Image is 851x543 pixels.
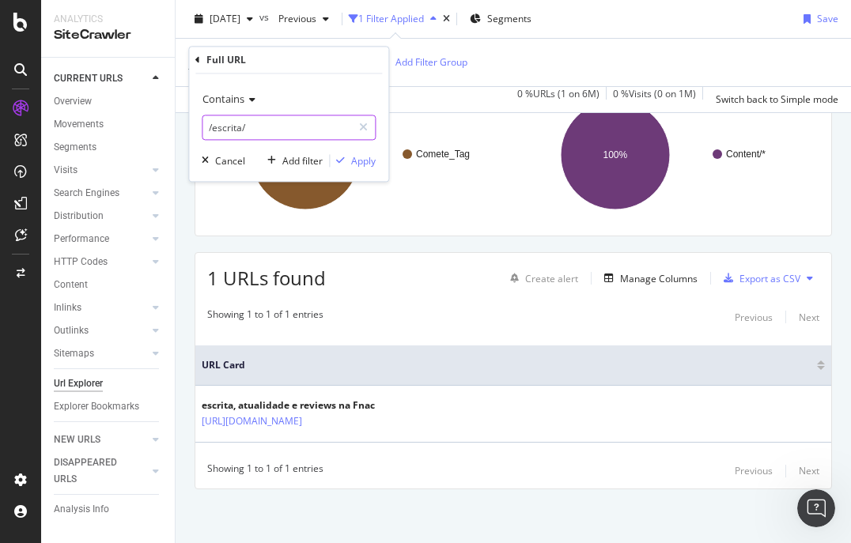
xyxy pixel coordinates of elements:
[25,38,199,54] div: Did that answer your question?
[463,6,538,32] button: Segments
[735,462,773,481] button: Previous
[13,28,212,63] div: Did that answer your question?
[188,6,259,32] button: [DATE]
[517,87,599,112] div: 0 % URLs ( 1 on 6M )
[54,432,148,448] a: NEW URLS
[54,116,104,133] div: Movements
[54,300,81,316] div: Inlinks
[54,139,164,156] a: Segments
[504,266,578,291] button: Create alert
[817,12,838,25] div: Save
[739,272,800,285] div: Export as CSV
[351,154,376,168] div: Apply
[797,489,835,527] iframe: Intercom live chat
[395,55,467,69] div: Add Filter Group
[272,12,316,25] span: Previous
[25,336,271,349] b: Method 2: Use the Orphan URLs Report
[202,358,813,372] span: URL Card
[54,231,148,247] a: Performance
[358,12,424,25] div: 1 Filter Applied
[54,322,89,339] div: Outlinks
[54,375,164,392] a: Url Explorer
[54,116,164,133] a: Movements
[517,86,814,224] svg: A chart.
[54,501,164,518] a: Analysis Info
[13,28,304,76] div: Customer Support says…
[54,208,104,224] div: Distribution
[799,311,819,324] div: Next
[54,254,108,270] div: HTTP Codes
[57,75,304,125] div: but can i do that with a group of urls simultaneously?
[10,6,40,36] button: go back
[54,139,96,156] div: Segments
[54,398,164,415] a: Explorer Bookmarks
[54,345,94,362] div: Sitemaps
[54,501,109,518] div: Analysis Info
[54,277,88,293] div: Content
[28,316,41,329] a: Source reference 10021739:
[202,413,302,429] a: [URL][DOMAIN_NAME]
[54,70,123,87] div: CURRENT URLS
[45,9,70,34] img: Profile image for Customer Support
[374,53,467,72] button: Add Filter Group
[54,208,148,224] a: Distribution
[54,254,148,270] a: HTTP Codes
[207,462,323,481] div: Showing 1 to 1 of 1 entries
[620,272,698,285] div: Manage Columns
[70,85,291,115] div: but can i do that with a group of urls simultaneously?
[207,265,326,291] span: 1 URLs found
[54,432,100,448] div: NEW URLS
[54,398,139,415] div: Explorer Bookmarks
[54,185,119,202] div: Search Engines
[54,300,148,316] a: Inlinks
[799,462,819,481] button: Next
[54,454,134,488] div: DISAPPEARED URLS
[25,147,291,194] div: Yes! You can check multiple URLs simultaneously for orphan status and internal linking paths. Her...
[735,307,773,326] button: Previous
[54,93,164,110] a: Overview
[735,311,773,324] div: Previous
[207,86,504,224] div: A chart.
[202,92,244,107] span: Contains
[215,154,245,168] div: Cancel
[54,70,148,87] a: CURRENT URLS
[716,92,838,106] div: Switch back to Simple mode
[416,149,470,160] text: Comete_Tag
[272,6,335,32] button: Previous
[54,13,162,26] div: Analytics
[525,272,578,285] div: Create alert
[54,277,164,293] a: Content
[443,14,450,24] div: times
[487,12,531,25] span: Segments
[261,153,323,169] button: Add filter
[54,185,148,202] a: Search Engines
[77,8,191,20] h1: Customer Support
[54,322,148,339] a: Outlinks
[717,266,800,291] button: Export as CSV
[25,240,291,327] div: Navigate to SiteCrawler > URL Explorer and add multiple "Destination - Full URL" filters for each...
[206,53,246,66] div: Full URL
[195,153,245,169] button: Cancel
[598,269,698,288] button: Manage Columns
[797,6,838,32] button: Save
[54,162,78,179] div: Visits
[709,87,838,112] button: Switch back to Simple mode
[282,154,323,168] div: Add filter
[278,6,306,35] div: Close
[202,398,375,413] div: escrita, atualidade e reviews na Fnac
[54,26,162,44] div: SiteCrawler
[210,12,240,25] span: 2025 Aug. 31st
[613,87,696,112] div: 0 % Visits ( 0 on 1M )
[25,359,291,467] div: Access the Orphan URLs report through SiteCrawler > Visits Report. This shows up to 1,000 URLs th...
[207,307,323,326] div: Showing 1 to 1 of 1 entries
[54,345,148,362] a: Sitemaps
[603,149,628,160] text: 100%
[259,10,272,24] span: vs
[799,307,819,326] button: Next
[330,153,376,169] button: Apply
[799,464,819,477] div: Next
[54,231,109,247] div: Performance
[54,93,92,110] div: Overview
[54,162,148,179] a: Visits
